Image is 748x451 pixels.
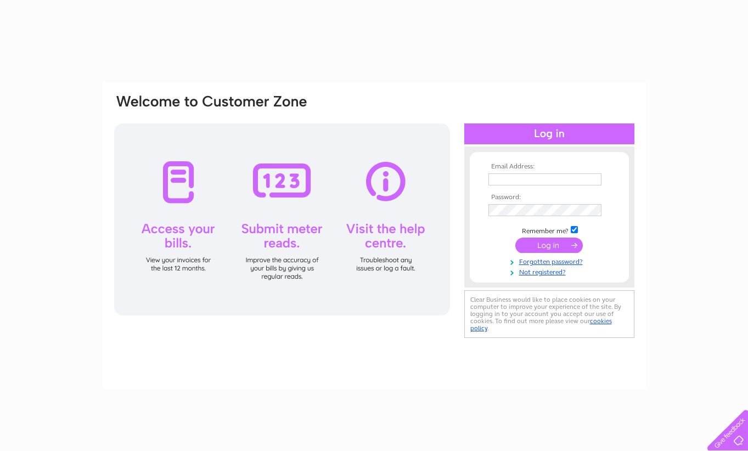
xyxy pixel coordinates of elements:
a: Not registered? [488,266,613,277]
input: Submit [515,238,583,253]
th: Password: [486,194,613,201]
div: Clear Business would like to place cookies on your computer to improve your experience of the sit... [464,290,634,338]
a: Forgotten password? [488,256,613,266]
td: Remember me? [486,224,613,235]
th: Email Address: [486,163,613,171]
a: cookies policy [470,317,612,332]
